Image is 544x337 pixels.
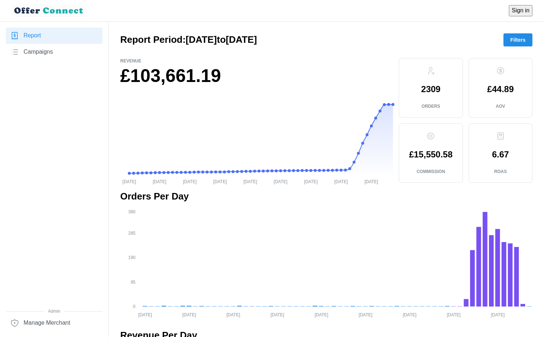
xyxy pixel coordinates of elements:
[243,179,257,184] tspan: [DATE]
[6,44,102,60] a: Campaigns
[131,280,136,285] tspan: 95
[122,179,136,184] tspan: [DATE]
[304,179,318,184] tspan: [DATE]
[510,34,526,46] span: Filters
[133,304,135,309] tspan: 0
[24,31,41,40] span: Report
[128,255,135,260] tspan: 190
[6,315,102,331] a: Manage Merchant
[447,312,461,317] tspan: [DATE]
[492,150,509,159] p: 6.67
[12,4,87,17] img: loyalBe Logo
[491,312,505,317] tspan: [DATE]
[153,179,167,184] tspan: [DATE]
[213,179,227,184] tspan: [DATE]
[120,64,393,88] h1: £103,661.19
[120,58,393,64] p: Revenue
[315,312,329,317] tspan: [DATE]
[359,312,372,317] tspan: [DATE]
[24,318,70,328] span: Manage Merchant
[120,33,257,46] h2: Report Period: [DATE] to [DATE]
[494,169,507,175] p: ROAS
[6,28,102,44] a: Report
[128,209,135,214] tspan: 380
[403,312,417,317] tspan: [DATE]
[409,150,452,159] p: £15,550.58
[503,33,532,46] button: Filters
[496,103,505,110] p: AOV
[183,312,196,317] tspan: [DATE]
[364,179,378,184] tspan: [DATE]
[417,169,445,175] p: Commission
[138,312,152,317] tspan: [DATE]
[24,48,53,57] span: Campaigns
[128,231,135,236] tspan: 285
[120,190,532,203] h2: Orders Per Day
[487,85,514,94] p: £44.89
[274,179,288,184] tspan: [DATE]
[183,179,197,184] tspan: [DATE]
[421,85,440,94] p: 2309
[334,179,348,184] tspan: [DATE]
[226,312,240,317] tspan: [DATE]
[422,103,440,110] p: Orders
[6,308,102,315] span: Admin
[271,312,284,317] tspan: [DATE]
[509,5,532,16] button: Sign in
